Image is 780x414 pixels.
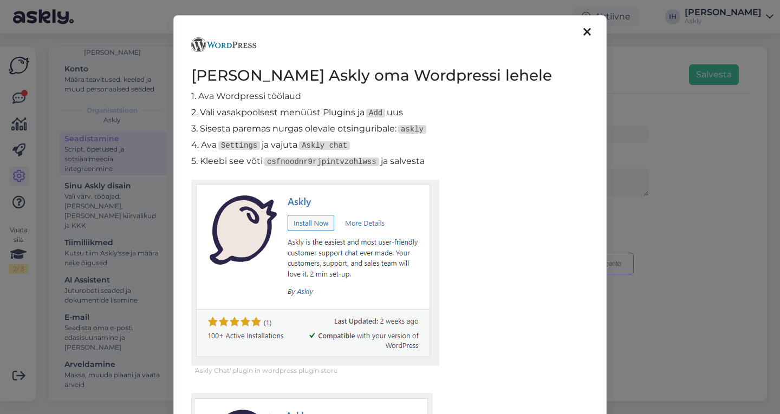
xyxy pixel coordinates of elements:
code: Add [366,109,385,117]
p: 4. Ava ja vajuta [191,139,589,152]
code: Askly chat [299,141,350,150]
p: 3. Sisesta paremas nurgas olevale otsinguribale: [191,122,589,135]
p: 5. Kleebi see võti ja salvesta [191,155,589,168]
img: Wordpress step 1 [191,180,439,366]
p: 1. Ava Wordpressi töölaud [191,90,589,103]
h2: [PERSON_NAME] Askly oma Wordpressi lehele [191,65,589,86]
code: csfnoodnr9rjpintvzohlwss [264,157,379,166]
code: Settings [218,141,260,150]
figcaption: 'Askly Chat' plugin in wordpress plugin store [194,366,589,376]
p: 2. Vali vasakpoolsest menüüst Plugins ja uus [191,106,589,119]
img: Wordpress [191,37,256,52]
code: askly [398,125,426,134]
